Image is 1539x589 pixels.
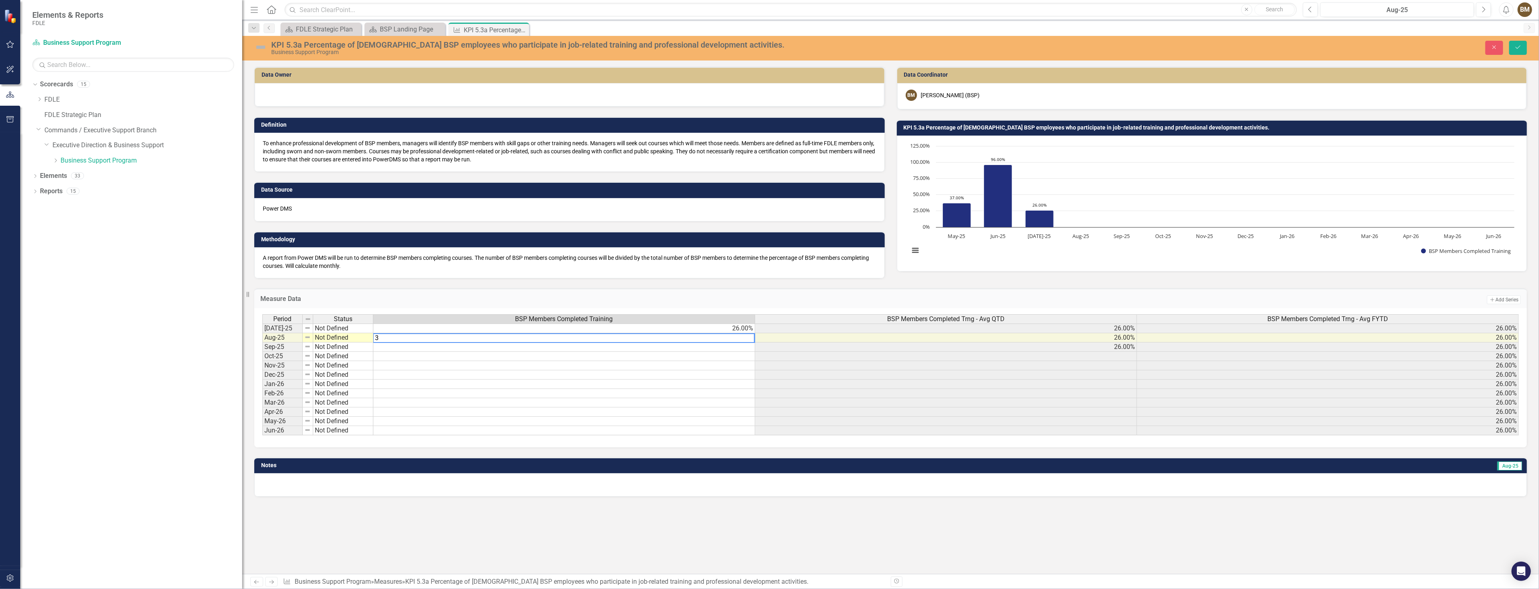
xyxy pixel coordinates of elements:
[1254,4,1295,15] button: Search
[295,578,371,585] a: Business Support Program
[755,324,1137,333] td: 26.00%
[921,91,980,99] div: [PERSON_NAME] (BSP)
[305,316,311,322] img: 8DAGhfEEPCf229AAAAAElFTkSuQmCC
[304,408,311,415] img: 8DAGhfEEPCf229AAAAAElFTkSuQmCC
[313,324,373,333] td: Not Defined
[304,427,311,433] img: 8DAGhfEEPCf229AAAAAElFTkSuQmCC
[464,25,527,35] div: KPI 5.3a Percentage of [DEMOGRAPHIC_DATA] BSP employees who participate in job-related training a...
[263,205,876,213] p: Power DMS
[1137,343,1519,352] td: 26.00%
[283,24,359,34] a: FDLE Strategic Plan
[262,417,303,426] td: May-26
[1114,232,1130,240] text: Sep-25
[910,142,930,149] text: 125.00%
[1137,389,1519,398] td: 26.00%
[40,80,73,89] a: Scorecards
[1487,295,1521,304] button: Add Series
[304,343,311,350] img: 8DAGhfEEPCf229AAAAAElFTkSuQmCC
[1137,324,1519,333] td: 26.00%
[262,398,303,407] td: Mar-26
[262,361,303,370] td: Nov-25
[71,173,84,180] div: 33
[910,158,930,165] text: 100.00%
[905,142,1519,263] div: Chart. Highcharts interactive chart.
[948,232,965,240] text: May-25
[904,72,1523,78] h3: Data Coordinator
[1137,370,1519,380] td: 26.00%
[913,207,930,214] text: 25.00%
[313,407,373,417] td: Not Defined
[1137,426,1519,435] td: 26.00%
[32,38,133,48] a: Business Support Program
[261,236,881,242] h3: Methodology
[990,232,1005,240] text: Jun-25
[44,111,242,120] a: FDLE Strategic Plan
[1025,211,1053,228] path: Jul-25, 26. BSP Members Completed Training.
[913,174,930,182] text: 75.00%
[1279,232,1294,240] text: Jan-26
[1072,232,1089,240] text: Aug-25
[261,187,881,193] h3: Data Source
[1497,462,1522,470] span: Aug-25
[313,398,373,407] td: Not Defined
[1137,398,1519,407] td: 26.00%
[271,40,982,49] div: KPI 5.3a Percentage of [DEMOGRAPHIC_DATA] BSP employees who participate in job-related training a...
[1196,232,1213,240] text: Nov-25
[262,389,303,398] td: Feb-26
[313,333,373,343] td: Not Defined
[1403,232,1419,240] text: Apr-26
[910,244,921,256] button: View chart menu, Chart
[263,139,876,163] p: To enhance professional development of BSP members, managers will identify BSP members with skill...
[1032,202,1047,208] text: 26.00%
[1485,232,1501,240] text: Jun-26
[304,418,311,424] img: 8DAGhfEEPCf229AAAAAElFTkSuQmCC
[1421,248,1511,255] button: Show BSP Members Completed Training
[1137,352,1519,361] td: 26.00%
[304,353,311,359] img: 8DAGhfEEPCf229AAAAAElFTkSuQmCC
[313,417,373,426] td: Not Defined
[52,141,242,150] a: Executive Direction & Business Support
[262,324,303,333] td: [DATE]-25
[1320,232,1336,240] text: Feb-26
[32,20,103,26] small: FDLE
[380,24,443,34] div: BSP Landing Page
[304,325,311,331] img: 8DAGhfEEPCf229AAAAAElFTkSuQmCC
[32,10,103,20] span: Elements & Reports
[283,577,884,587] div: » »
[296,24,359,34] div: FDLE Strategic Plan
[44,95,242,104] a: FDLE
[991,157,1005,162] text: 96.00%
[923,223,930,230] text: 0%
[40,187,63,196] a: Reports
[906,90,917,101] div: BM
[1155,232,1171,240] text: Oct-25
[304,371,311,378] img: 8DAGhfEEPCf229AAAAAElFTkSuQmCC
[1266,6,1283,13] span: Search
[913,190,930,198] text: 50.00%
[1518,2,1532,17] button: BM
[1323,5,1471,15] div: Aug-25
[313,343,373,352] td: Not Defined
[374,578,402,585] a: Measures
[313,380,373,389] td: Not Defined
[313,361,373,370] td: Not Defined
[755,343,1137,352] td: 26.00%
[942,203,971,228] path: May-25, 37. BSP Members Completed Training.
[334,315,352,323] span: Status
[261,122,881,128] h3: Definition
[260,295,947,303] h3: Measure Data
[1137,380,1519,389] td: 26.00%
[1137,407,1519,417] td: 26.00%
[262,370,303,380] td: Dec-25
[373,324,755,333] td: 26.00%
[1237,232,1254,240] text: Dec-25
[262,352,303,361] td: Oct-25
[77,81,90,88] div: 15
[313,352,373,361] td: Not Defined
[1429,247,1511,255] text: BSP Members Completed Training
[304,380,311,387] img: 8DAGhfEEPCf229AAAAAElFTkSuQmCC
[984,165,1012,228] path: Jun-25, 96. BSP Members Completed Training.
[1137,361,1519,370] td: 26.00%
[304,399,311,405] img: 8DAGhfEEPCf229AAAAAElFTkSuQmCC
[40,171,67,181] a: Elements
